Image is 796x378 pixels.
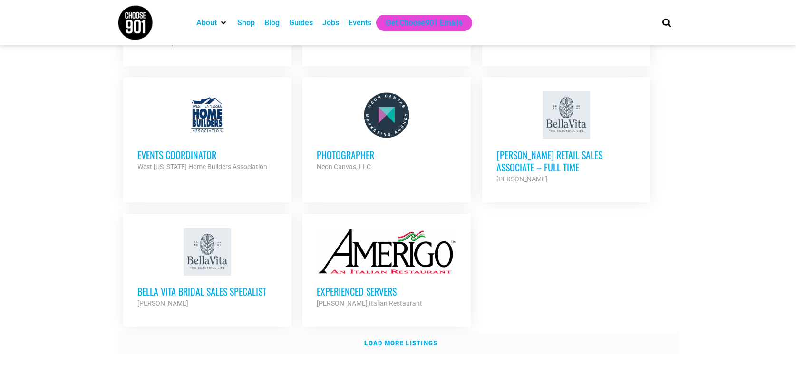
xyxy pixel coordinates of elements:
[123,214,291,323] a: Bella Vita Bridal Sales Specalist [PERSON_NAME]
[137,285,277,298] h3: Bella Vita Bridal Sales Specalist
[659,15,675,30] div: Search
[317,299,422,307] strong: [PERSON_NAME] Italian Restaurant
[137,299,188,307] strong: [PERSON_NAME]
[317,163,371,170] strong: Neon Canvas, LLC
[364,339,437,347] strong: Load more listings
[386,17,463,29] a: Get Choose901 Emails
[117,332,679,354] a: Load more listings
[137,163,267,170] strong: West [US_STATE] Home Builders Association
[123,77,291,187] a: Events Coordinator West [US_STATE] Home Builders Association
[237,17,255,29] a: Shop
[137,149,277,161] h3: Events Coordinator
[137,28,247,47] strong: The [PERSON_NAME] Cardiovascular Foundation, Inc.
[482,77,650,199] a: [PERSON_NAME] Retail Sales Associate – Full Time [PERSON_NAME]
[264,17,280,29] a: Blog
[317,285,456,298] h3: Experienced Servers
[349,17,371,29] a: Events
[496,149,636,173] h3: [PERSON_NAME] Retail Sales Associate – Full Time
[317,149,456,161] h3: Photographer
[302,214,471,323] a: Experienced Servers [PERSON_NAME] Italian Restaurant
[496,175,547,183] strong: [PERSON_NAME]
[192,15,233,31] div: About
[196,17,217,29] a: About
[289,17,313,29] a: Guides
[302,77,471,187] a: Photographer Neon Canvas, LLC
[192,15,646,31] nav: Main nav
[322,17,339,29] a: Jobs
